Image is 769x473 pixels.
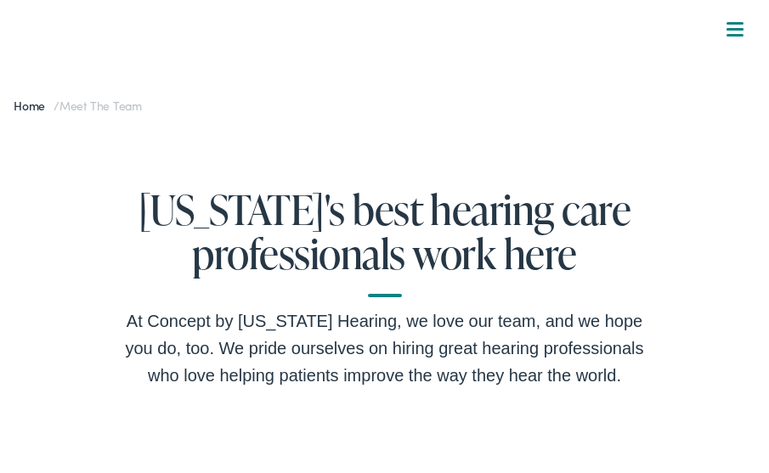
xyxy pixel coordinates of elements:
a: What We Offer [28,68,754,121]
a: Home [14,97,54,114]
span: Meet the Team [59,97,142,114]
h1: [US_STATE]'s best hearing care professionals work here [113,187,657,298]
div: At Concept by [US_STATE] Hearing, we love our team, and we hope you do, too. We pride ourselves o... [113,307,657,389]
span: / [14,97,142,114]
